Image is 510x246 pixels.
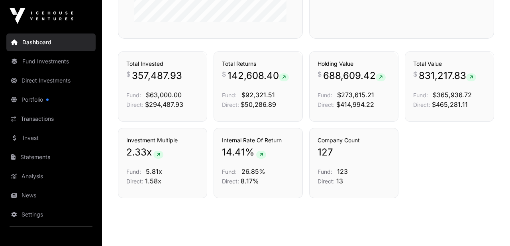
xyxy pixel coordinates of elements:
span: Fund: [126,92,141,98]
span: 831,217.83 [419,69,476,82]
span: 123 [337,167,348,175]
span: $ [318,69,322,79]
span: x [147,146,152,159]
span: $294,487.93 [145,100,183,108]
h3: Total Returns [222,60,294,68]
h3: Investment Multiple [126,136,199,144]
a: Portfolio [6,91,96,108]
span: 26.85% [241,167,265,175]
span: Direct: [126,101,143,108]
span: $365,936.72 [433,91,472,99]
span: $50,286.89 [241,100,276,108]
a: Invest [6,129,96,147]
span: 357,487.93 [132,69,182,82]
span: Direct: [318,178,335,185]
img: Icehouse Ventures Logo [10,8,73,24]
a: Direct Investments [6,72,96,89]
span: $ [222,69,226,79]
span: 14.41 [222,146,245,159]
span: 688,609.42 [323,69,386,82]
a: Statements [6,148,96,166]
span: $ [126,69,130,79]
a: Dashboard [6,33,96,51]
span: Direct: [222,178,239,185]
span: $273,615.21 [337,91,374,99]
a: Settings [6,206,96,223]
span: % [245,146,255,159]
span: Fund: [126,168,141,175]
a: Fund Investments [6,53,96,70]
h3: Total Invested [126,60,199,68]
iframe: Chat Widget [470,208,510,246]
span: 5.81x [146,167,162,175]
a: Transactions [6,110,96,128]
span: $414,994.22 [336,100,374,108]
span: Fund: [222,168,237,175]
span: Fund: [318,92,332,98]
span: Direct: [222,101,239,108]
span: Fund: [318,168,332,175]
span: $465,281.11 [432,100,468,108]
h3: Holding Value [318,60,390,68]
a: News [6,187,96,204]
span: $92,321.51 [241,91,275,99]
span: 2.33 [126,146,147,159]
span: Direct: [126,178,143,185]
span: 142,608.40 [228,69,289,82]
h3: Total Value [413,60,486,68]
h3: Internal Rate Of Return [222,136,294,144]
span: 127 [318,146,333,159]
span: Direct: [413,101,430,108]
span: 1.58x [145,177,161,185]
span: $ [413,69,417,79]
span: Fund: [413,92,428,98]
span: 13 [336,177,343,185]
span: Fund: [222,92,237,98]
span: Direct: [318,101,335,108]
a: Analysis [6,167,96,185]
span: $63,000.00 [146,91,182,99]
h3: Company Count [318,136,390,144]
span: 8.17% [241,177,259,185]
